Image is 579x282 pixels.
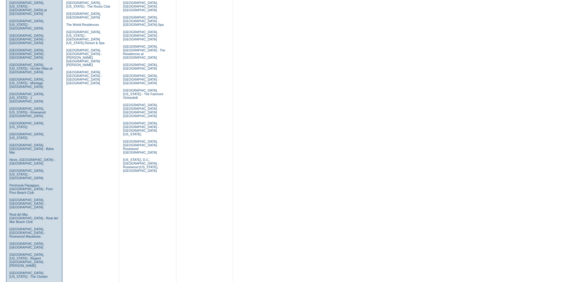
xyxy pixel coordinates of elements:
[66,1,110,8] a: [GEOGRAPHIC_DATA], [US_STATE] - The Rocks Club
[123,30,159,41] a: [GEOGRAPHIC_DATA], [GEOGRAPHIC_DATA] - [GEOGRAPHIC_DATA]
[123,121,159,136] a: [GEOGRAPHIC_DATA], [GEOGRAPHIC_DATA] - [GEOGRAPHIC_DATA] [US_STATE]
[9,143,54,154] a: [GEOGRAPHIC_DATA], [GEOGRAPHIC_DATA] - Baha Mar
[9,242,44,249] a: [GEOGRAPHIC_DATA], [GEOGRAPHIC_DATA]
[9,48,45,59] a: [GEOGRAPHIC_DATA], [GEOGRAPHIC_DATA] - [GEOGRAPHIC_DATA]
[9,34,45,45] a: [GEOGRAPHIC_DATA], [GEOGRAPHIC_DATA] - [GEOGRAPHIC_DATA]
[9,158,55,165] a: Nevis, [GEOGRAPHIC_DATA] - [GEOGRAPHIC_DATA]
[9,227,45,238] a: [GEOGRAPHIC_DATA], [GEOGRAPHIC_DATA] - Rosewood Mayakoba
[123,140,159,154] a: [GEOGRAPHIC_DATA], [GEOGRAPHIC_DATA] - Rosewood [GEOGRAPHIC_DATA]
[9,121,44,129] a: [GEOGRAPHIC_DATA], [US_STATE]
[66,70,102,85] a: [GEOGRAPHIC_DATA], [GEOGRAPHIC_DATA] - [GEOGRAPHIC_DATA] [GEOGRAPHIC_DATA]
[123,16,163,26] a: [GEOGRAPHIC_DATA], [GEOGRAPHIC_DATA] - [GEOGRAPHIC_DATA]-Spa
[123,89,163,99] a: [GEOGRAPHIC_DATA], [US_STATE] - The Fairmont Ghirardelli
[9,1,47,16] a: [GEOGRAPHIC_DATA], [US_STATE] - [GEOGRAPHIC_DATA] at [GEOGRAPHIC_DATA]
[123,63,158,70] a: [GEOGRAPHIC_DATA], [GEOGRAPHIC_DATA]
[9,63,52,74] a: [GEOGRAPHIC_DATA], [US_STATE] - Ho'olei Villas at [GEOGRAPHIC_DATA]
[9,271,48,278] a: [GEOGRAPHIC_DATA], [US_STATE] - The Cloister
[66,23,99,26] a: The World Residences
[9,253,44,267] a: [GEOGRAPHIC_DATA], [US_STATE] - Regent [GEOGRAPHIC_DATA][PERSON_NAME]
[9,107,46,118] a: [GEOGRAPHIC_DATA], [US_STATE] - Rosewood [GEOGRAPHIC_DATA]
[9,19,44,30] a: [GEOGRAPHIC_DATA], [US_STATE] - [GEOGRAPHIC_DATA]
[9,169,44,180] a: [GEOGRAPHIC_DATA], [US_STATE] - [GEOGRAPHIC_DATA]
[9,78,44,89] a: [GEOGRAPHIC_DATA], [US_STATE] - Montage [GEOGRAPHIC_DATA]
[66,12,101,19] a: [GEOGRAPHIC_DATA], [GEOGRAPHIC_DATA]
[123,103,159,118] a: [GEOGRAPHIC_DATA], [GEOGRAPHIC_DATA] - [GEOGRAPHIC_DATA] [GEOGRAPHIC_DATA]
[123,1,159,12] a: [GEOGRAPHIC_DATA], [GEOGRAPHIC_DATA] - [GEOGRAPHIC_DATA]
[66,48,102,67] a: [GEOGRAPHIC_DATA], [GEOGRAPHIC_DATA] - [PERSON_NAME][GEOGRAPHIC_DATA][PERSON_NAME]
[66,30,105,45] a: [GEOGRAPHIC_DATA], [US_STATE] - [GEOGRAPHIC_DATA] [US_STATE] Resort & Spa
[9,198,45,209] a: [GEOGRAPHIC_DATA], [GEOGRAPHIC_DATA] - [GEOGRAPHIC_DATA]
[123,45,165,59] a: [GEOGRAPHIC_DATA], [GEOGRAPHIC_DATA] - The Residences at [GEOGRAPHIC_DATA]
[9,92,44,103] a: [GEOGRAPHIC_DATA], [US_STATE] - 1 [GEOGRAPHIC_DATA]
[123,158,159,172] a: [US_STATE], D.C., [GEOGRAPHIC_DATA] - Rosewood [US_STATE], [GEOGRAPHIC_DATA]
[9,183,53,194] a: Peninsula Papagayo, [GEOGRAPHIC_DATA] - Poro Poro Beach Club
[9,132,44,140] a: [GEOGRAPHIC_DATA], [US_STATE]
[9,213,58,224] a: Real del Mar, [GEOGRAPHIC_DATA] - Real del Mar Beach Club
[123,74,159,85] a: [GEOGRAPHIC_DATA], [GEOGRAPHIC_DATA] - [GEOGRAPHIC_DATA]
